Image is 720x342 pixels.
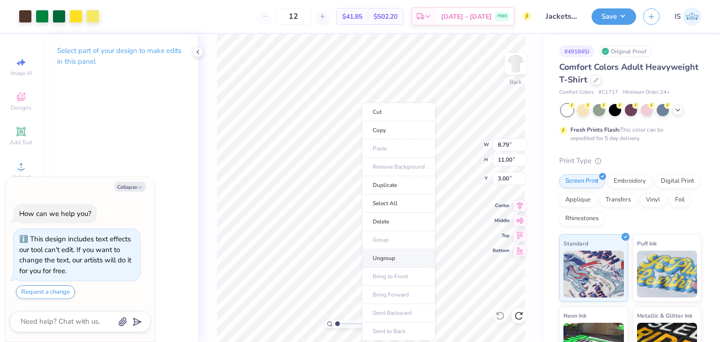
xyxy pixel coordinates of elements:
button: Save [592,8,636,25]
span: Bottom [493,247,510,254]
span: Standard [563,238,588,248]
span: Image AI [10,69,32,77]
div: Original Proof [599,45,652,57]
div: Rhinestones [559,212,605,226]
span: # C1717 [599,89,618,97]
li: Copy [362,121,435,140]
a: IS [675,7,701,26]
li: Duplicate [362,176,435,194]
div: This color can be expedited for 5 day delivery. [570,126,686,142]
div: Screen Print [559,174,605,188]
span: Add Text [10,139,32,146]
img: Ishita Singh [683,7,701,26]
span: FREE [497,13,507,20]
span: Metallic & Glitter Ink [637,311,692,320]
div: # 491845J [559,45,594,57]
div: Transfers [600,193,637,207]
span: Comfort Colors Adult Heavyweight T-Shirt [559,61,698,85]
li: Select All [362,194,435,213]
input: – – [275,8,312,25]
li: Ungroup [362,249,435,268]
span: $502.20 [374,12,397,22]
strong: Fresh Prints Flash: [570,126,620,134]
span: Designs [11,104,31,112]
span: Top [493,232,510,239]
img: Back [506,54,525,73]
span: Middle [493,217,510,224]
div: Print Type [559,156,701,166]
div: Vinyl [640,193,666,207]
input: Untitled Design [539,7,585,26]
span: Minimum Order: 24 + [623,89,670,97]
p: Select part of your design to make edits in this panel [57,45,183,67]
div: Applique [559,193,597,207]
div: Back [510,78,522,86]
li: Cut [362,103,435,121]
span: Center [493,202,510,209]
li: Delete [362,213,435,231]
button: Collapse [114,182,146,192]
div: Digital Print [655,174,700,188]
span: Comfort Colors [559,89,594,97]
span: [DATE] - [DATE] [441,12,492,22]
span: Puff Ink [637,238,657,248]
span: Neon Ink [563,311,586,320]
div: Embroidery [607,174,652,188]
img: Standard [563,251,624,297]
span: Upload [12,173,30,181]
span: $41.85 [342,12,362,22]
button: Request a change [16,285,75,299]
div: How can we help you? [19,209,91,218]
img: Puff Ink [637,251,697,297]
span: IS [675,11,681,22]
div: Foil [669,193,691,207]
div: This design includes text effects our tool can't edit. If you want to change the text, our artist... [19,234,131,275]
